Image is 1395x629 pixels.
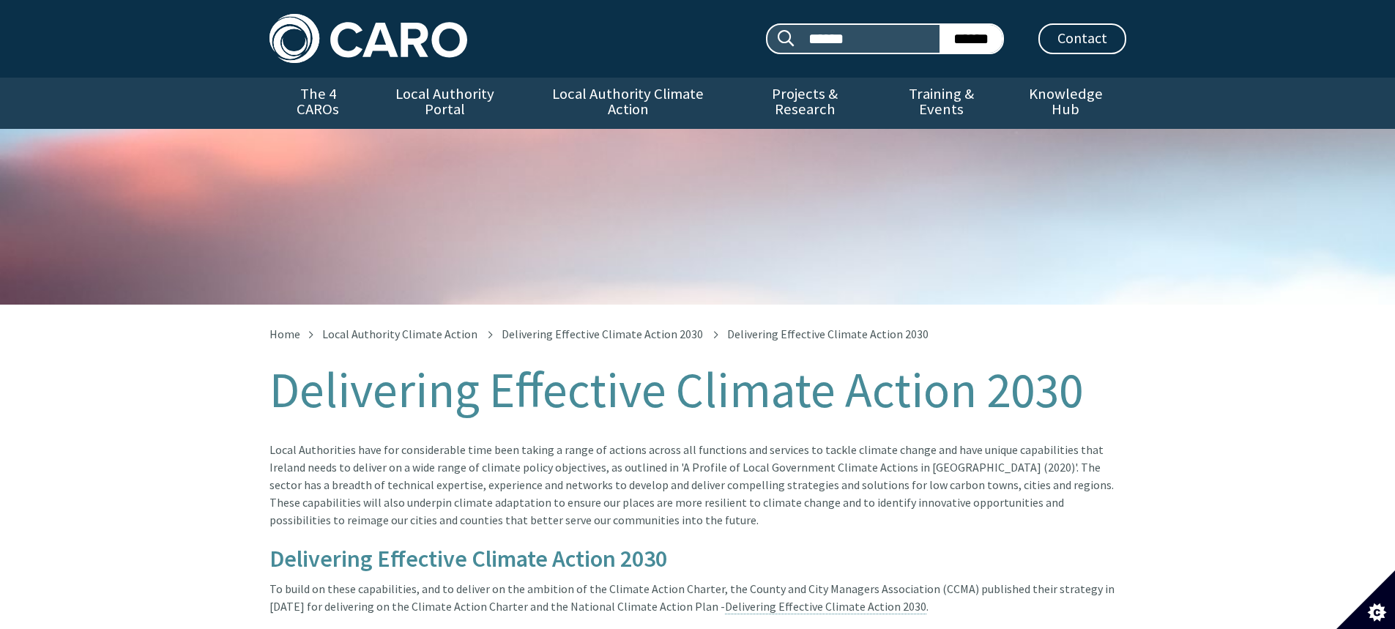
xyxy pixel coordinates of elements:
a: Projects & Research [732,78,877,129]
a: Training & Events [877,78,1005,129]
span: Delivering Effective Climate Action 2030 [727,327,929,341]
a: Home [269,327,300,341]
img: Caro logo [269,14,467,63]
a: The 4 CAROs [269,78,367,129]
a: Delivering Effective Climate Action 2030 [502,327,703,341]
h3: Delivering Effective Climate Action 2030 [269,546,1126,572]
a: Contact [1038,23,1126,54]
a: Knowledge Hub [1005,78,1126,129]
a: Local Authority Portal [367,78,524,129]
h1: Delivering Effective Climate Action 2030 [269,363,1126,417]
a: Local Authority Climate Action [322,327,477,341]
a: Local Authority Climate Action [524,78,732,129]
div: Local Authorities have for considerable time been taking a range of actions across all functions ... [269,441,1126,546]
a: Delivering Effective Climate Action 2030 [725,599,926,614]
button: Set cookie preferences [1336,570,1395,629]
